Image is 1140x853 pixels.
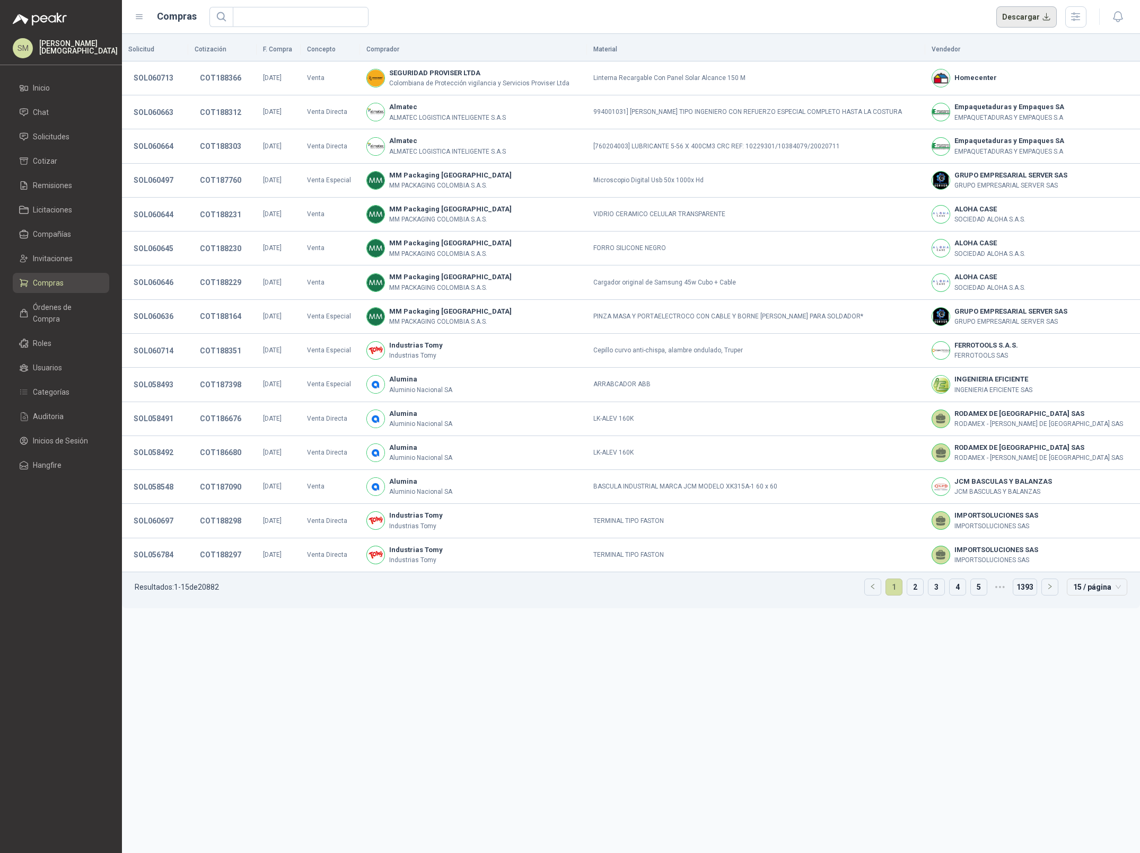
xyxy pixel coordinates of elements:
button: COT188230 [195,239,247,258]
img: Company Logo [932,342,950,359]
img: Company Logo [367,444,384,461]
img: Company Logo [367,376,384,393]
p: MM PACKAGING COLOMBIA S.A.S. [389,215,512,225]
span: Remisiones [33,180,72,191]
td: Venta Especial [301,164,361,198]
b: FERROTOOLS S.A.S. [954,340,1018,351]
img: Company Logo [367,274,384,291]
b: ALOHA CASE [954,272,1025,282]
b: ALOHA CASE [954,204,1025,215]
button: COT188312 [195,103,247,122]
img: Company Logo [932,69,950,87]
p: ALMATEC LOGISTICA INTELIGENTE S.A.S [389,113,506,123]
td: Venta Especial [301,368,361,402]
img: Company Logo [367,308,384,325]
button: Descargar [996,6,1057,28]
li: 5 [970,579,987,596]
span: [DATE] [263,313,282,320]
button: COT188164 [195,307,247,326]
span: [DATE] [263,74,282,82]
img: Company Logo [367,546,384,564]
span: Chat [33,106,49,118]
img: Company Logo [932,172,950,189]
img: Company Logo [367,512,384,529]
p: EMPAQUETADURAS Y EMPAQUES S.A [954,113,1064,123]
p: Aluminio Nacional SA [389,453,452,463]
a: Solicitudes [13,127,109,147]
button: COT187090 [195,477,247,496]
b: MM Packaging [GEOGRAPHIC_DATA] [389,306,512,317]
a: Compras [13,273,109,293]
button: COT186680 [195,443,247,462]
a: Inicio [13,78,109,98]
span: [DATE] [263,108,282,115]
b: Industrias Tomy [389,545,443,555]
button: left [865,579,881,595]
td: Venta [301,265,361,299]
td: Venta [301,232,361,265]
td: VIDRIO CERAMICO CELULAR TRANSPARENTE [587,198,925,232]
img: Company Logo [367,172,384,189]
li: 1 [885,579,902,596]
span: [DATE] [263,415,282,422]
button: COT187398 [195,375,247,394]
span: Órdenes de Compra [33,301,99,325]
b: GRUPO EMPRESARIAL SERVER SAS [954,170,1067,181]
span: [DATE] [263,449,282,456]
button: SOL060664 [128,137,179,156]
td: Venta Directa [301,129,361,163]
a: Auditoria [13,406,109,426]
td: Venta Especial [301,334,361,368]
a: Chat [13,102,109,122]
img: Company Logo [367,206,384,223]
b: Alumina [389,408,452,419]
p: Colombiana de Protección vigilancia y Servicios Proviser Ltda [389,78,569,88]
p: Industrias Tomy [389,521,443,531]
img: Company Logo [932,274,950,291]
b: MM Packaging [GEOGRAPHIC_DATA] [389,170,512,181]
p: MM PACKAGING COLOMBIA S.A.S. [389,283,512,293]
button: SOL056784 [128,545,179,564]
img: Company Logo [932,103,950,121]
p: MM PACKAGING COLOMBIA S.A.S. [389,181,512,191]
a: Roles [13,333,109,353]
p: EMPAQUETADURAS Y EMPAQUES S.A [954,147,1064,157]
a: Licitaciones [13,200,109,220]
p: Aluminio Nacional SA [389,487,452,497]
button: COT186676 [195,409,247,428]
b: JCM BASCULAS Y BALANZAS [954,476,1052,487]
span: Usuarios [33,362,62,374]
img: Company Logo [367,342,384,359]
button: COT188366 [195,68,247,87]
li: 2 [907,579,924,596]
li: Página siguiente [1041,579,1058,596]
b: Alumina [389,442,452,453]
img: Company Logo [932,138,950,155]
p: Aluminio Nacional SA [389,419,452,429]
b: Alumina [389,476,452,487]
span: [DATE] [263,143,282,150]
a: Inicios de Sesión [13,431,109,451]
b: Homecenter [954,73,997,83]
b: RODAMEX DE [GEOGRAPHIC_DATA] SAS [954,442,1123,453]
button: SOL058493 [128,375,179,394]
span: Categorías [33,386,69,398]
td: LK-ALEV 160K [587,436,925,470]
img: Company Logo [932,239,950,257]
img: Company Logo [367,410,384,428]
button: SOL060714 [128,341,179,360]
td: TERMINAL TIPO FASTON [587,504,925,538]
button: COT187760 [195,171,247,190]
th: Cotización [188,38,256,61]
button: SOL060713 [128,68,179,87]
p: RODAMEX - [PERSON_NAME] DE [GEOGRAPHIC_DATA] SAS [954,419,1123,429]
p: IMPORTSOLUCIONES SAS [954,555,1038,565]
span: [DATE] [263,210,282,218]
span: [DATE] [263,346,282,354]
b: Industrias Tomy [389,340,443,351]
td: Venta [301,61,361,95]
p: JCM BASCULAS Y BALANZAS [954,487,1052,497]
a: Invitaciones [13,248,109,269]
button: COT188351 [195,341,247,360]
a: Órdenes de Compra [13,297,109,329]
